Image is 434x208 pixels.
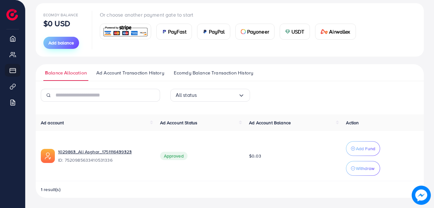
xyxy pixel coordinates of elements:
img: ic-ads-acc.e4c84228.svg [41,149,55,163]
p: Or choose another payment gate to start [100,11,361,19]
a: 1029863_Ali Asghar_1751116439323 [58,149,150,155]
div: <span class='underline'>1029863_Ali Asghar_1751116439323</span></br>7520985633410531336 [58,149,150,163]
span: PayFast [168,28,187,35]
a: cardPayoneer [235,24,275,40]
button: Add balance [43,37,79,49]
p: Add Fund [356,145,375,152]
span: Approved [160,152,188,160]
img: card [320,29,328,34]
span: 1 result(s) [41,186,61,193]
a: cardPayFast [156,24,192,40]
img: card [162,29,167,34]
button: Add Fund [346,141,380,156]
img: card [102,25,149,38]
span: Ad Account Balance [249,119,291,126]
a: card [100,24,151,39]
a: cardAirwallex [315,24,356,40]
span: Add balance [48,40,74,46]
div: Search for option [170,89,250,102]
img: logo [6,9,18,20]
span: PayPal [209,28,225,35]
span: Ad account [41,119,64,126]
span: USDT [291,28,305,35]
p: Withdraw [356,165,374,172]
a: cardPayPal [197,24,230,40]
button: Withdraw [346,161,380,176]
img: card [241,29,246,34]
span: Ad Account Transaction History [96,69,164,76]
input: Search for option [197,90,238,100]
img: card [202,29,208,34]
a: cardUSDT [280,24,310,40]
span: Airwallex [329,28,350,35]
span: Payoneer [247,28,269,35]
span: Ecomdy Balance [43,12,78,18]
span: ID: 7520985633410531336 [58,157,150,163]
span: Action [346,119,359,126]
span: All status [176,90,197,100]
span: Ad Account Status [160,119,198,126]
p: $0 USD [43,19,70,27]
span: Ecomdy Balance Transaction History [174,69,253,76]
span: Balance Allocation [45,69,87,76]
img: card [285,29,290,34]
img: image [412,186,431,205]
span: $0.03 [249,153,261,159]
